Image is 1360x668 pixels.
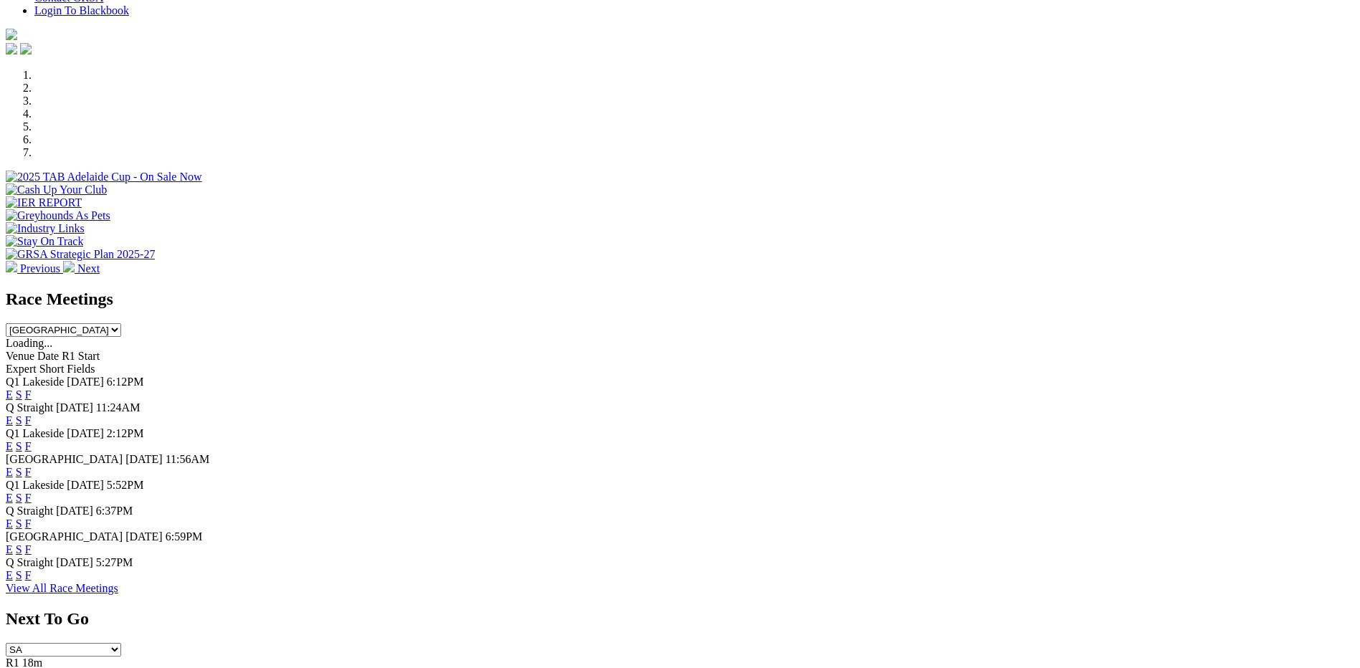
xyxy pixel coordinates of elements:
[39,363,65,375] span: Short
[25,517,32,530] a: F
[16,569,22,581] a: S
[67,427,104,439] span: [DATE]
[6,466,13,478] a: E
[56,505,93,517] span: [DATE]
[6,505,53,517] span: Q Straight
[107,376,144,388] span: 6:12PM
[6,262,63,275] a: Previous
[6,235,83,248] img: Stay On Track
[56,401,93,414] span: [DATE]
[56,556,93,568] span: [DATE]
[6,261,17,272] img: chevron-left-pager-white.svg
[20,262,60,275] span: Previous
[25,466,32,478] a: F
[96,401,141,414] span: 11:24AM
[6,376,64,388] span: Q1 Lakeside
[62,350,100,362] span: R1 Start
[25,543,32,555] a: F
[67,376,104,388] span: [DATE]
[6,43,17,54] img: facebook.svg
[6,388,13,401] a: E
[63,261,75,272] img: chevron-right-pager-white.svg
[6,479,64,491] span: Q1 Lakeside
[96,556,133,568] span: 5:27PM
[77,262,100,275] span: Next
[25,492,32,504] a: F
[107,427,144,439] span: 2:12PM
[67,363,95,375] span: Fields
[16,543,22,555] a: S
[16,440,22,452] a: S
[6,453,123,465] span: [GEOGRAPHIC_DATA]
[16,492,22,504] a: S
[6,209,110,222] img: Greyhounds As Pets
[96,505,133,517] span: 6:37PM
[16,517,22,530] a: S
[6,582,118,594] a: View All Race Meetings
[25,440,32,452] a: F
[6,401,53,414] span: Q Straight
[6,517,13,530] a: E
[6,609,1354,629] h2: Next To Go
[16,414,22,426] a: S
[6,248,155,261] img: GRSA Strategic Plan 2025-27
[6,556,53,568] span: Q Straight
[107,479,144,491] span: 5:52PM
[6,222,85,235] img: Industry Links
[6,440,13,452] a: E
[67,479,104,491] span: [DATE]
[6,196,82,209] img: IER REPORT
[20,43,32,54] img: twitter.svg
[6,363,37,375] span: Expert
[166,530,203,543] span: 6:59PM
[16,388,22,401] a: S
[16,466,22,478] a: S
[6,350,34,362] span: Venue
[6,427,64,439] span: Q1 Lakeside
[6,29,17,40] img: logo-grsa-white.png
[125,453,163,465] span: [DATE]
[166,453,210,465] span: 11:56AM
[34,4,129,16] a: Login To Blackbook
[6,414,13,426] a: E
[63,262,100,275] a: Next
[25,414,32,426] a: F
[6,337,52,349] span: Loading...
[6,290,1354,309] h2: Race Meetings
[6,543,13,555] a: E
[125,530,163,543] span: [DATE]
[6,171,202,183] img: 2025 TAB Adelaide Cup - On Sale Now
[37,350,59,362] span: Date
[6,530,123,543] span: [GEOGRAPHIC_DATA]
[25,569,32,581] a: F
[25,388,32,401] a: F
[6,569,13,581] a: E
[6,183,107,196] img: Cash Up Your Club
[6,492,13,504] a: E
